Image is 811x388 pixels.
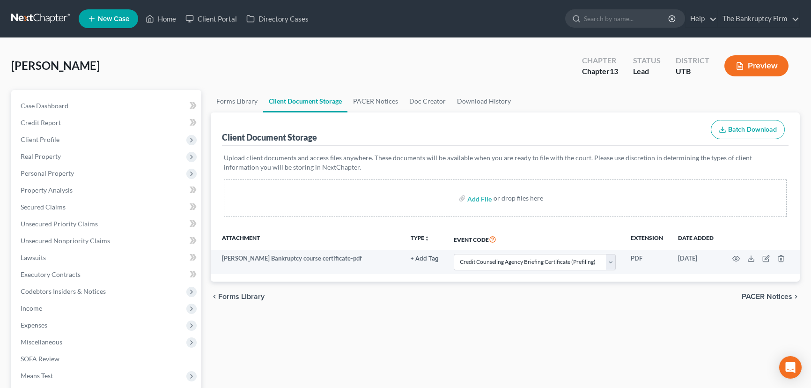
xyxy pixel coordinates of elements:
[13,199,201,216] a: Secured Claims
[21,169,74,177] span: Personal Property
[211,293,265,300] button: chevron_left Forms Library
[404,90,451,112] a: Doc Creator
[13,97,201,114] a: Case Dashboard
[211,90,263,112] a: Forms Library
[676,66,709,77] div: UTB
[13,232,201,249] a: Unsecured Nonpriority Claims
[623,250,671,274] td: PDF
[21,119,61,127] span: Credit Report
[13,216,201,232] a: Unsecured Priority Claims
[411,254,439,263] a: + Add Tag
[633,66,661,77] div: Lead
[582,55,618,66] div: Chapter
[224,153,787,172] p: Upload client documents and access files anywhere. These documents will be available when you are...
[347,90,404,112] a: PACER Notices
[21,186,73,194] span: Property Analysis
[242,10,313,27] a: Directory Cases
[13,266,201,283] a: Executory Contracts
[21,152,61,160] span: Real Property
[711,120,785,140] button: Batch Download
[671,228,721,250] th: Date added
[21,237,110,245] span: Unsecured Nonpriority Claims
[21,372,53,380] span: Means Test
[451,90,516,112] a: Download History
[21,254,46,261] span: Lawsuits
[13,249,201,266] a: Lawsuits
[411,235,430,241] button: TYPEunfold_more
[181,10,242,27] a: Client Portal
[792,293,800,300] i: chevron_right
[494,194,543,203] div: or drop files here
[718,10,799,27] a: The Bankruptcy Firm
[141,10,181,27] a: Home
[13,351,201,367] a: SOFA Review
[623,228,671,250] th: Extension
[633,55,661,66] div: Status
[21,287,106,295] span: Codebtors Insiders & Notices
[21,220,98,228] span: Unsecured Priority Claims
[21,304,42,312] span: Income
[724,55,789,76] button: Preview
[446,228,623,250] th: Event Code
[263,90,347,112] a: Client Document Storage
[13,182,201,199] a: Property Analysis
[728,126,777,134] span: Batch Download
[582,66,618,77] div: Chapter
[676,55,709,66] div: District
[11,59,100,72] span: [PERSON_NAME]
[13,114,201,131] a: Credit Report
[211,228,403,250] th: Attachment
[411,256,439,262] button: + Add Tag
[424,236,430,241] i: unfold_more
[222,132,317,143] div: Client Document Storage
[686,10,717,27] a: Help
[218,293,265,300] span: Forms Library
[211,250,403,274] td: [PERSON_NAME] Bankruptcy course certificate-pdf
[742,293,792,300] span: PACER Notices
[779,356,802,379] div: Open Intercom Messenger
[98,15,129,22] span: New Case
[21,203,66,211] span: Secured Claims
[21,135,59,143] span: Client Profile
[21,102,68,110] span: Case Dashboard
[21,338,62,346] span: Miscellaneous
[742,293,800,300] button: PACER Notices chevron_right
[21,270,81,278] span: Executory Contracts
[610,67,618,75] span: 13
[21,321,47,329] span: Expenses
[584,10,670,27] input: Search by name...
[21,355,59,363] span: SOFA Review
[211,293,218,300] i: chevron_left
[671,250,721,274] td: [DATE]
